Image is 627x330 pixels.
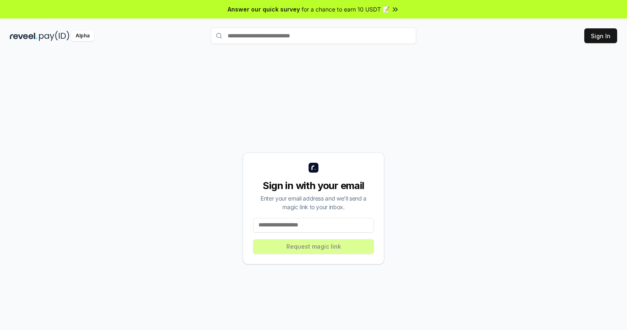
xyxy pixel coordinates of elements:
button: Sign In [584,28,617,43]
div: Alpha [71,31,94,41]
img: reveel_dark [10,31,37,41]
img: logo_small [309,163,318,173]
div: Enter your email address and we’ll send a magic link to your inbox. [253,194,374,211]
span: for a chance to earn 10 USDT 📝 [302,5,390,14]
div: Sign in with your email [253,179,374,192]
span: Answer our quick survey [228,5,300,14]
img: pay_id [39,31,69,41]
